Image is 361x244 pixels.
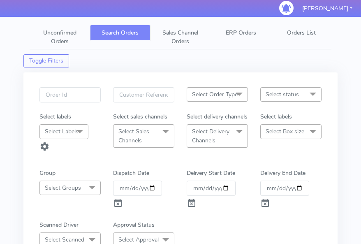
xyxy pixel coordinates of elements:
[187,112,248,121] label: Select delivery channels
[113,112,167,121] label: Select sales channels
[226,29,256,37] span: ERP Orders
[113,169,149,177] label: Dispatch Date
[39,112,71,121] label: Select labels
[162,29,198,45] span: Sales Channel Orders
[287,29,316,37] span: Orders List
[43,29,76,45] span: Unconfirmed Orders
[39,221,79,229] label: Scanned Driver
[113,221,155,229] label: Approval Status
[192,128,229,144] span: Select Delivery Channels
[187,169,235,177] label: Delivery Start Date
[39,169,56,177] label: Group
[192,91,238,98] span: Select Order Type
[45,128,79,135] span: Select Labels
[39,87,101,102] input: Order Id
[30,25,331,49] ul: Tabs
[266,91,299,98] span: Select status
[266,128,304,135] span: Select Box size
[113,87,174,102] input: Customer Reference(email,phone)
[260,169,305,177] label: Delivery End Date
[102,29,139,37] span: Search Orders
[45,184,81,192] span: Select Groups
[260,112,292,121] label: Select labels
[23,54,69,67] button: Toggle Filters
[118,128,149,144] span: Select Sales Channels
